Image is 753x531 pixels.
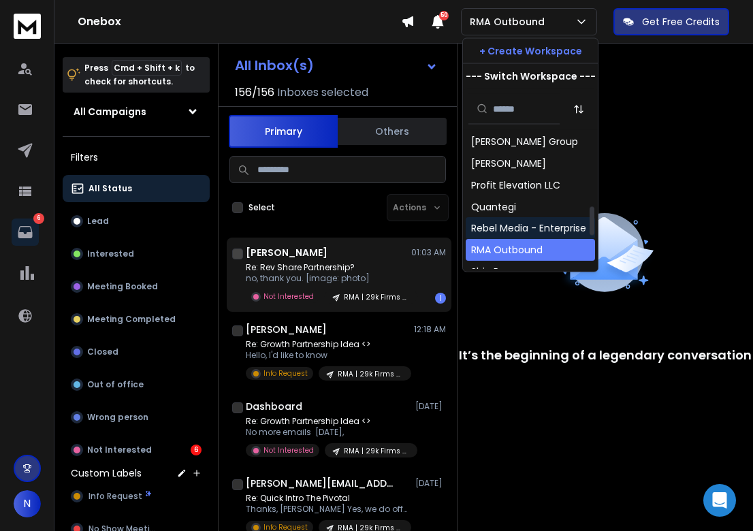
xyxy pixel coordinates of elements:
[471,178,560,192] div: Profit Elevation LLC
[246,477,396,490] h1: [PERSON_NAME][EMAIL_ADDRESS][DOMAIN_NAME]
[87,281,158,292] p: Meeting Booked
[87,412,148,423] p: Wrong person
[344,446,409,456] p: RMA | 29k Firms (General Team Info)
[63,273,210,300] button: Meeting Booked
[415,478,446,489] p: [DATE]
[246,339,409,350] p: Re: Growth Partnership Idea <>
[246,273,409,284] p: no, thank you. [image: photo]
[277,84,368,101] h3: Inboxes selected
[63,306,210,333] button: Meeting Completed
[414,324,446,335] p: 12:18 AM
[246,262,409,273] p: Re: Rev Share Partnership?
[263,291,314,302] p: Not Interested
[235,84,274,101] span: 156 / 156
[263,445,314,455] p: Not Interested
[338,116,447,146] button: Others
[87,445,152,455] p: Not Interested
[411,247,446,258] p: 01:03 AM
[63,98,210,125] button: All Campaigns
[63,436,210,464] button: Not Interested6
[63,371,210,398] button: Out of office
[246,416,409,427] p: Re: Growth Partnership Idea <>
[63,404,210,431] button: Wrong person
[191,445,202,455] div: 6
[246,504,409,515] p: Thanks, [PERSON_NAME] Yes, we do offer
[463,39,598,63] button: + Create Workspace
[470,15,550,29] p: RMA Outbound
[224,52,449,79] button: All Inbox(s)
[642,15,720,29] p: Get Free Credits
[87,248,134,259] p: Interested
[89,183,132,194] p: All Status
[87,216,109,227] p: Lead
[471,157,546,170] div: [PERSON_NAME]
[439,11,449,20] span: 50
[63,240,210,268] button: Interested
[63,148,210,167] h3: Filters
[12,219,39,246] a: 6
[249,202,275,213] label: Select
[565,95,592,123] button: Sort by Sort A-Z
[246,427,409,438] p: No more emails [DATE],
[84,61,195,88] p: Press to check for shortcuts.
[471,244,543,257] div: RMA Outbound
[14,490,41,517] button: N
[479,44,582,58] p: + Create Workspace
[87,379,144,390] p: Out of office
[613,8,729,35] button: Get Free Credits
[466,69,596,83] p: --- Switch Workspace ---
[338,369,403,379] p: RMA | 29k Firms (General Team Info)
[71,466,142,480] h3: Custom Labels
[33,213,44,224] p: 6
[246,400,302,413] h1: Dashboard
[63,483,210,510] button: Info Request
[78,14,401,30] h1: Onebox
[471,200,516,214] div: Quantegi
[246,323,327,336] h1: [PERSON_NAME]
[229,115,338,148] button: Primary
[344,292,409,302] p: RMA | 29k Firms (General Team Info)
[703,484,736,517] div: Open Intercom Messenger
[246,493,409,504] p: Re: Quick Intro The Pivotal
[74,105,146,118] h1: All Campaigns
[459,346,752,365] p: It’s the beginning of a legendary conversation
[63,175,210,202] button: All Status
[471,135,578,148] div: [PERSON_NAME] Group
[246,246,327,259] h1: [PERSON_NAME]
[112,60,182,76] span: Cmd + Shift + k
[471,222,586,236] div: Rebel Media - Enterprise
[87,347,118,357] p: Closed
[89,491,142,502] span: Info Request
[415,401,446,412] p: [DATE]
[14,14,41,39] img: logo
[63,208,210,235] button: Lead
[235,59,314,72] h1: All Inbox(s)
[246,350,409,361] p: Hello, I'd like to know
[435,293,446,304] div: 1
[63,338,210,366] button: Closed
[471,265,513,279] div: Ship Pros
[87,314,176,325] p: Meeting Completed
[263,368,308,379] p: Info Request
